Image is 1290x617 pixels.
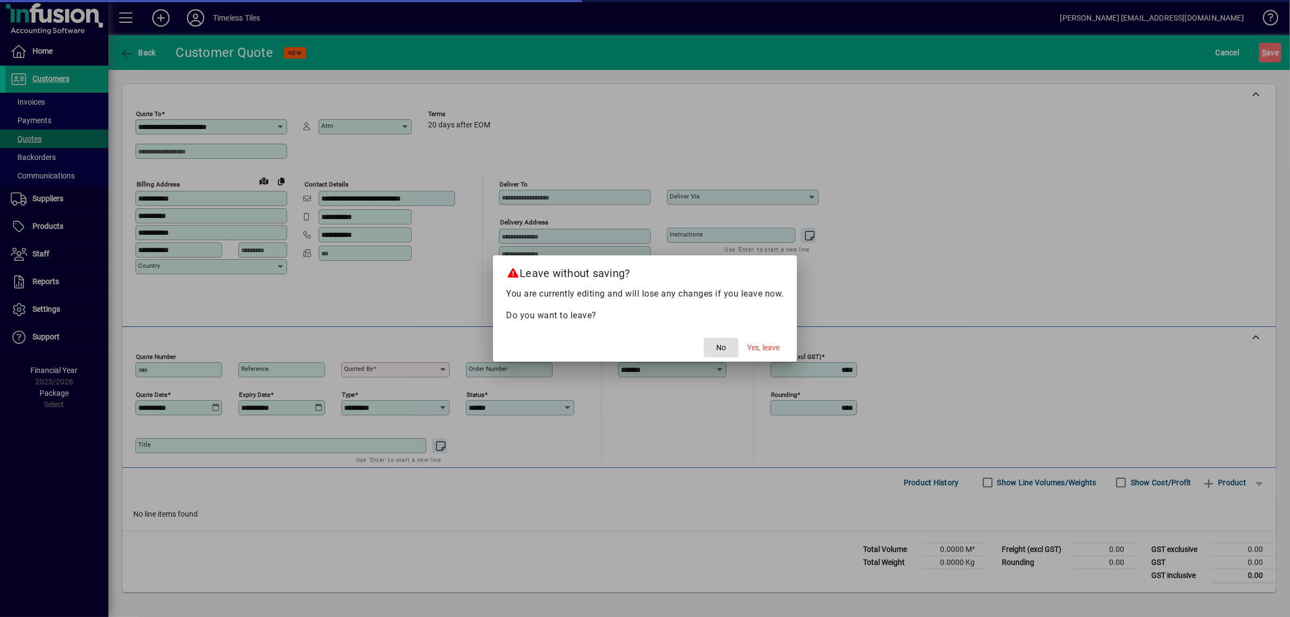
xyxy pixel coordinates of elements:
p: You are currently editing and will lose any changes if you leave now. [506,287,784,300]
p: Do you want to leave? [506,309,784,322]
span: No [716,342,726,354]
button: Yes, leave [743,338,784,357]
span: Yes, leave [747,342,780,354]
h2: Leave without saving? [493,255,797,287]
button: No [704,338,738,357]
